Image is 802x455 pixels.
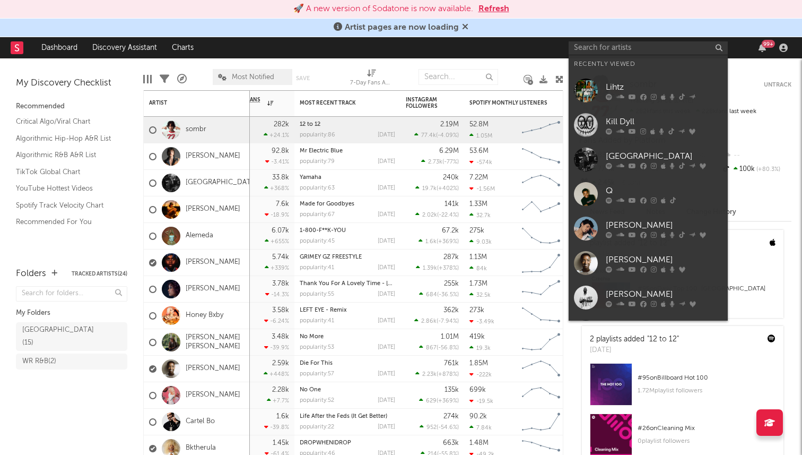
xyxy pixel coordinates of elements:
svg: Chart title [517,196,565,223]
div: ( ) [415,211,459,218]
div: 3.58k [272,307,289,314]
input: Search... [419,69,498,85]
div: [DATE] [378,424,395,430]
div: -6.24 % [264,317,289,324]
a: Kill Dyll [569,108,728,142]
span: +369 % [438,398,457,404]
div: 1.05M [469,132,492,139]
div: 12 to 12 [300,122,395,127]
div: 1.48M [469,440,489,447]
div: 7.84k [469,424,492,431]
div: 0 playlist followers [638,435,775,448]
div: 100k [721,162,791,176]
div: [DATE] [378,238,395,244]
div: 1-800-F**K-YOU [300,228,395,234]
div: +655 % [265,238,289,245]
a: Mr Electric Blue [300,148,343,154]
a: Critical Algo/Viral Chart [16,116,117,127]
a: Spotify Track Velocity Chart [16,200,117,211]
div: Most Recent Track [300,100,379,106]
div: -3.49k [469,318,494,325]
button: Untrack [764,80,791,90]
div: ( ) [421,158,459,165]
div: Instagram Followers [406,97,443,109]
div: 1.85M [469,360,488,367]
a: [PERSON_NAME] [PERSON_NAME] [186,333,245,351]
div: GRIMEY GZ FREESTYLE [300,254,395,260]
div: 32.5k [469,291,491,298]
div: 1.73M [469,280,487,287]
a: GRIMEY GZ FREESTYLE [300,254,362,260]
span: 952 [426,425,437,431]
svg: Chart title [517,409,565,435]
div: ( ) [416,264,459,271]
div: Edit Columns [143,64,152,95]
div: 419k [469,333,485,340]
div: -19.5k [469,398,493,405]
div: 53.6M [469,148,489,154]
a: TikTok Global Chart [16,166,117,178]
div: 🚀 A new version of Sodatone is now available. [293,3,473,15]
div: 9.03k [469,238,492,245]
div: Lihtz [606,81,722,93]
a: [PERSON_NAME] [186,152,240,161]
div: +368 % [264,185,289,192]
div: -14.3 % [265,291,289,298]
div: popularity: 86 [300,132,335,138]
div: 5.74k [272,254,289,261]
span: 2.73k [428,159,442,165]
a: [PERSON_NAME] [186,258,240,267]
svg: Chart title [517,356,565,382]
div: 2.19M [440,121,459,128]
span: 2.86k [421,319,437,324]
div: [DATE] [378,185,395,191]
a: No More [300,334,324,340]
div: popularity: 41 [300,318,334,324]
div: ( ) [414,132,459,139]
div: DROPWHENIDROP [300,440,395,446]
div: 287k [443,254,459,261]
div: LEFT EYE - Remix [300,307,395,313]
div: 90.2k [469,413,487,420]
svg: Chart title [517,250,565,276]
div: [DATE] [378,318,395,324]
a: Lihtz [569,73,728,108]
a: No One [300,387,321,393]
span: 684 [426,292,437,298]
div: 1.13M [469,254,487,261]
svg: Chart title [517,303,565,329]
div: -39.9 % [264,344,289,351]
div: No More [300,334,395,340]
div: Kill Dyll [606,115,722,128]
div: 7.22M [469,174,488,181]
div: -574k [469,159,492,166]
span: -36.5 % [439,292,457,298]
a: 12 to 12 [300,122,320,127]
div: -1.56M [469,185,495,192]
div: 6.07k [272,227,289,234]
div: No One [300,387,395,393]
span: -54.6 % [438,425,457,431]
div: 1.45k [273,440,289,447]
div: [DATE] [378,371,395,377]
div: 282k [274,121,289,128]
div: 92.8k [272,148,289,154]
div: ( ) [419,238,459,245]
span: -56.8 % [438,345,457,351]
div: 7-Day Fans Added (7-Day Fans Added) [350,64,393,95]
div: Life After the Feds (It Get Better) [300,414,395,419]
div: popularity: 67 [300,212,335,218]
div: 52.8M [469,121,489,128]
div: 67.2k [442,227,459,234]
div: Yamaha [300,175,395,181]
div: 7.6k [276,201,289,208]
span: -22.4 % [439,212,457,218]
div: Die For This [300,360,395,366]
div: 255k [444,280,459,287]
a: [PERSON_NAME] [186,391,240,400]
span: -77 % [444,159,457,165]
div: 2 playlists added [590,334,679,345]
div: +24.1 % [264,132,289,139]
a: YouTube Hottest Videos [16,183,117,194]
button: 99+ [759,44,766,52]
